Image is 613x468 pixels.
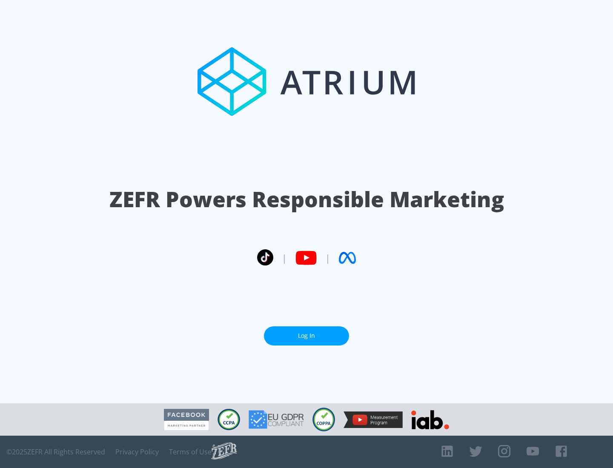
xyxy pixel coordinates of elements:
img: YouTube Measurement Program [344,411,403,428]
img: IAB [411,410,449,429]
a: Privacy Policy [115,448,159,456]
img: Facebook Marketing Partner [164,409,209,431]
span: © 2025 ZEFR All Rights Reserved [6,448,105,456]
span: | [325,251,330,264]
span: | [282,251,287,264]
img: CCPA Compliant [218,409,240,430]
a: Terms of Use [169,448,212,456]
a: Log In [264,326,349,345]
img: GDPR Compliant [249,410,304,429]
h1: ZEFR Powers Responsible Marketing [109,185,504,214]
img: COPPA Compliant [312,408,335,431]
